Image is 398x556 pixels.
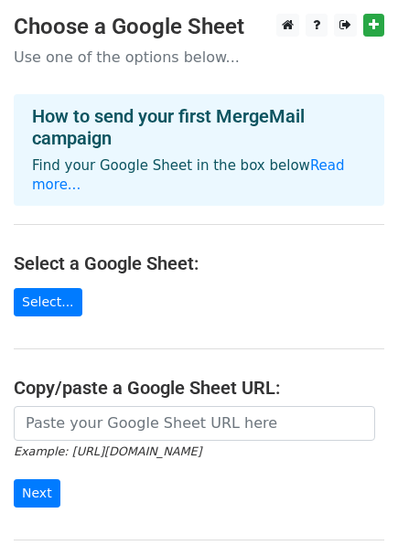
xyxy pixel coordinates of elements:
[32,156,366,195] p: Find your Google Sheet in the box below
[14,406,375,441] input: Paste your Google Sheet URL here
[14,252,384,274] h4: Select a Google Sheet:
[14,288,82,316] a: Select...
[14,377,384,399] h4: Copy/paste a Google Sheet URL:
[14,48,384,67] p: Use one of the options below...
[14,444,201,458] small: Example: [URL][DOMAIN_NAME]
[32,105,366,149] h4: How to send your first MergeMail campaign
[14,479,60,508] input: Next
[14,14,384,40] h3: Choose a Google Sheet
[32,157,345,193] a: Read more...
